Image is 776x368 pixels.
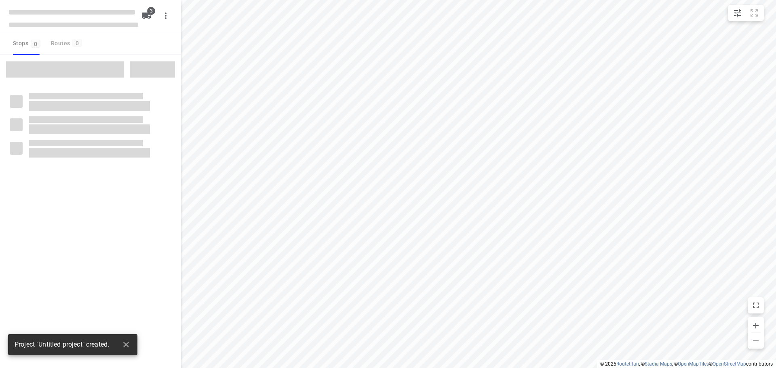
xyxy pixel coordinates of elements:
[645,361,672,367] a: Stadia Maps
[616,361,639,367] a: Routetitan
[15,340,109,349] span: Project "Untitled project" created.
[728,5,764,21] div: small contained button group
[678,361,709,367] a: OpenMapTiles
[713,361,746,367] a: OpenStreetMap
[600,361,773,367] li: © 2025 , © , © © contributors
